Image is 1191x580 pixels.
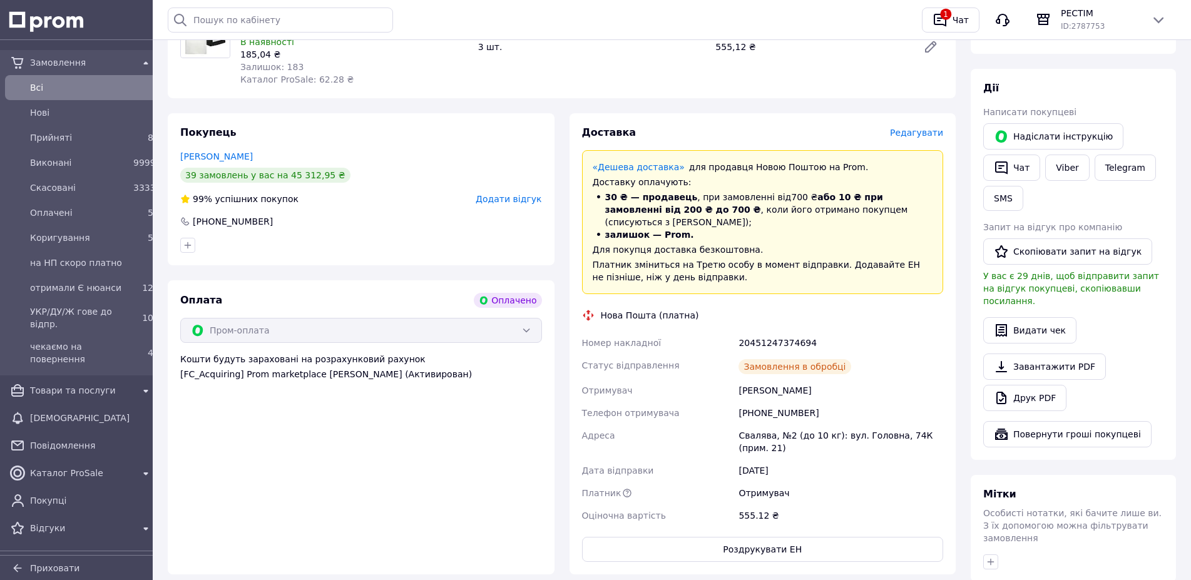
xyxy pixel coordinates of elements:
div: Доставку оплачують: [593,176,933,188]
span: ID: 2787753 [1061,22,1105,31]
button: Повернути гроші покупцеві [983,421,1152,447]
span: 10 [142,313,153,323]
span: В наявності [240,37,294,47]
li: , при замовленні від 700 ₴ , коли його отримано покупцем (списуються з [PERSON_NAME]); [593,191,933,228]
div: Кошти будуть зараховані на розрахунковий рахунок [180,353,542,380]
span: 5 [148,233,153,243]
span: Повідомлення [30,439,153,452]
div: Нова Пошта (платна) [598,309,702,322]
span: Покупець [180,126,237,138]
span: РЕСТІМ [1061,7,1141,19]
span: [DEMOGRAPHIC_DATA] [30,412,153,424]
span: Покупці [30,494,153,507]
span: Приховати [30,563,79,573]
button: SMS [983,186,1023,211]
div: 3 шт. [473,38,711,56]
span: Товари та послуги [30,384,133,397]
span: Дата відправки [582,466,654,476]
div: [DATE] [736,459,946,482]
div: [PHONE_NUMBER] [736,402,946,424]
div: Замовлення в обробці [739,359,851,374]
a: Viber [1045,155,1089,181]
span: чекаємо на повернення [30,340,128,365]
div: Свалява, №2 (до 10 кг): вул. Головна, 74К (прим. 21) [736,424,946,459]
span: на НП скоро платно [30,257,153,269]
span: Додати відгук [476,194,541,204]
a: Завантажити PDF [983,354,1106,380]
a: Telegram [1095,155,1156,181]
span: У вас є 29 днів, щоб відправити запит на відгук покупцеві, скопіювавши посилання. [983,271,1159,306]
div: 555,12 ₴ [710,38,913,56]
span: Скасовані [30,181,128,194]
div: Для покупця доставка безкоштовна. [593,243,933,256]
div: Платник зміниться на Третю особу в момент відправки. Додавайте ЕН не пізніше, ніж у день відправки. [593,258,933,283]
span: Запит на відгук про компанію [983,222,1122,232]
span: 30 ₴ — продавець [605,192,698,202]
button: Видати чек [983,317,1076,343]
span: Адреса [582,430,615,440]
div: 20451247374694 [736,332,946,354]
a: Друк PDF [983,385,1066,411]
div: 185,04 ₴ [240,48,468,61]
a: Редагувати [918,34,943,59]
span: Дії [983,82,999,94]
span: Коригування [30,231,128,244]
div: Чат [950,11,971,29]
span: Телефон отримувача [582,408,680,418]
span: Всi [30,81,153,94]
div: Отримувач [736,482,946,504]
span: УКР/ДУ/Ж гове до відпр. [30,305,128,330]
button: Скопіювати запит на відгук [983,238,1152,265]
button: Надіслати інструкцію [983,123,1123,150]
span: Мітки [983,488,1016,500]
span: Отримувач [582,385,633,395]
span: Нові [30,106,153,119]
div: [PHONE_NUMBER] [192,215,274,228]
div: Оплачено [474,293,541,308]
span: 9999+ [133,158,163,168]
span: 3333 [133,183,156,193]
span: Доставка [582,126,636,138]
button: 1Чат [922,8,979,33]
span: Оціночна вартість [582,511,666,521]
span: Оплачені [30,206,128,219]
a: [PERSON_NAME] [180,151,253,161]
span: 8 [148,133,153,143]
span: Номер накладної [582,338,662,348]
span: залишок — Prom. [605,230,694,240]
span: Особисті нотатки, які бачите лише ви. З їх допомогою можна фільтрувати замовлення [983,508,1162,543]
div: 39 замовлень у вас на 45 312,95 ₴ [180,168,350,183]
div: для продавця Новою Поштою на Prom. [593,161,933,173]
span: Прийняті [30,131,128,144]
span: Написати покупцеві [983,107,1076,117]
div: успішних покупок [180,193,299,205]
button: Роздрукувати ЕН [582,537,944,562]
div: [FC_Acquiring] Prom marketplace [PERSON_NAME] (Активирован) [180,368,542,380]
input: Пошук по кабінету [168,8,393,33]
span: Відгуки [30,522,133,534]
span: Замовлення [30,56,133,69]
span: 99% [193,194,212,204]
span: Залишок: 183 [240,62,304,72]
span: 12 [142,283,153,293]
button: Чат [983,155,1040,181]
div: 555.12 ₴ [736,504,946,527]
span: отримали Є нюанси [30,282,128,294]
span: Редагувати [890,128,943,138]
span: Оплата [180,294,222,306]
span: Статус відправлення [582,360,680,370]
span: 4 [148,348,153,358]
span: Платник [582,488,621,498]
div: [PERSON_NAME] [736,379,946,402]
span: Каталог ProSale: 62.28 ₴ [240,74,354,84]
span: Каталог ProSale [30,467,133,479]
a: «Дешева доставка» [593,162,685,172]
span: Виконані [30,156,128,169]
span: 5 [148,208,153,218]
